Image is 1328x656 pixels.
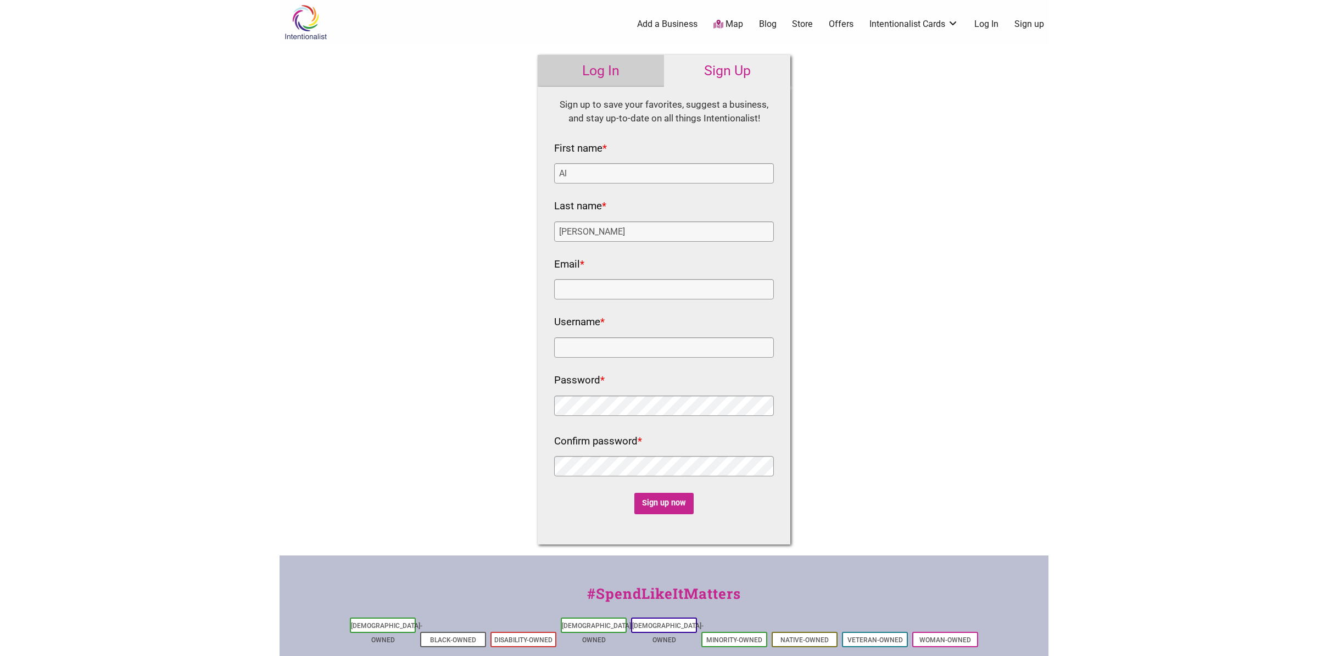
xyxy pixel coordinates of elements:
img: Intentionalist [280,4,332,40]
a: Native-Owned [780,636,829,644]
label: Password [554,371,605,390]
a: Sign Up [664,55,790,87]
a: Offers [829,18,853,30]
a: Minority-Owned [706,636,762,644]
a: [DEMOGRAPHIC_DATA]-Owned [562,622,633,644]
label: Last name [554,197,606,216]
a: Store [792,18,813,30]
a: Intentionalist Cards [869,18,958,30]
input: Sign up now [634,493,694,514]
a: Disability-Owned [494,636,553,644]
a: Woman-Owned [919,636,971,644]
a: Log In [974,18,998,30]
a: [DEMOGRAPHIC_DATA]-Owned [351,622,422,644]
div: #SpendLikeItMatters [280,583,1048,615]
label: Username [554,313,605,332]
label: First name [554,140,607,158]
label: Email [554,255,584,274]
a: Blog [759,18,777,30]
a: [DEMOGRAPHIC_DATA]-Owned [632,622,704,644]
a: Map [713,18,743,31]
div: Sign up to save your favorites, suggest a business, and stay up-to-date on all things Intentional... [554,98,774,126]
label: Confirm password [554,432,642,451]
a: Black-Owned [430,636,476,644]
a: Add a Business [637,18,698,30]
a: Sign up [1014,18,1044,30]
a: Veteran-Owned [847,636,903,644]
a: Log In [538,55,664,87]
